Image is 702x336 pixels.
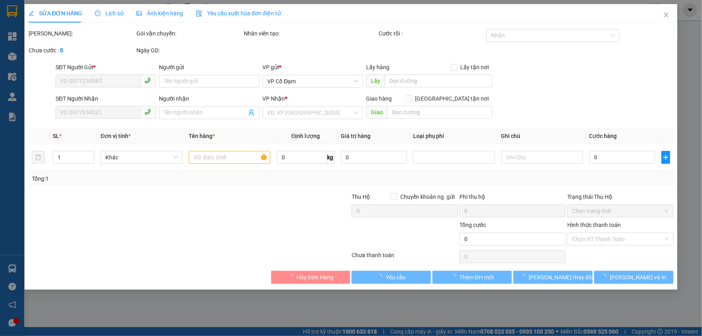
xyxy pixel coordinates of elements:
span: loading [288,274,296,280]
span: picture [136,10,142,16]
span: Tên hàng [189,133,215,139]
span: Chuyển khoản ng. gửi [397,192,458,201]
div: Ngày GD: [136,46,243,55]
button: Close [655,4,677,27]
button: [PERSON_NAME] và In [594,271,673,284]
span: clock-circle [95,10,101,16]
span: loading [520,274,529,280]
span: Giao [366,106,387,119]
label: Hình thức thanh toán [567,222,621,228]
span: SỬA ĐƠN HÀNG [29,10,82,16]
span: VP Nhận [263,95,285,102]
span: kg [327,151,335,164]
div: SĐT Người Nhận [56,94,156,103]
span: Thu Hộ [352,194,370,200]
span: Định lượng [291,133,320,139]
span: Lấy tận nơi [457,63,492,72]
span: loading [377,274,386,280]
button: plus [661,151,670,164]
div: Phí thu hộ [459,192,566,204]
span: Đơn vị tính [101,133,131,139]
div: Cước rồi : [379,29,485,38]
span: Chọn trạng thái [572,205,669,217]
span: Cước hàng [589,133,617,139]
input: Ghi Chú [501,151,583,164]
span: Thêm ĐH mới [459,273,494,282]
span: [GEOGRAPHIC_DATA] tận nơi [412,94,492,103]
span: VP Cổ Đạm [268,75,358,87]
div: Chưa cước : [29,46,135,55]
span: Hủy Đơn Hàng [296,273,334,282]
div: Người gửi [159,63,259,72]
div: Người nhận [159,94,259,103]
span: user-add [248,109,255,116]
div: SĐT Người Gửi [56,63,156,72]
span: plus [662,154,670,161]
button: delete [32,151,45,164]
span: Yêu cầu [386,273,406,282]
div: Gói vận chuyển: [136,29,243,38]
button: Hủy Đơn Hàng [271,271,350,284]
div: [PERSON_NAME]: [29,29,135,38]
button: [PERSON_NAME] thay đổi [513,271,593,284]
input: Dọc đường [385,74,492,87]
span: close [663,12,669,18]
span: loading [451,274,459,280]
span: Lấy [366,74,385,87]
span: Lấy hàng [366,64,389,70]
div: Tổng: 1 [32,174,271,183]
div: Nhân viên tạo: [244,29,377,38]
span: Giá trị hàng [341,133,371,139]
span: [PERSON_NAME] và In [610,273,667,282]
span: phone [144,109,151,115]
div: Chưa thanh toán [351,251,459,265]
span: Yêu cầu xuất hóa đơn điện tử [196,10,281,16]
button: Thêm ĐH mới [432,271,512,284]
input: Dọc đường [387,106,492,119]
span: loading [601,274,610,280]
img: icon [196,10,202,17]
button: Yêu cầu [352,271,431,284]
span: SL [53,133,59,139]
th: Ghi chú [498,128,586,144]
span: Khác [105,151,177,163]
span: Ảnh kiện hàng [136,10,183,16]
b: 0 [60,47,63,54]
span: edit [29,10,34,16]
th: Loại phụ phí [410,128,498,144]
span: phone [144,77,151,84]
span: [PERSON_NAME] thay đổi [529,273,593,282]
input: VD: Bàn, Ghế [189,151,270,164]
span: Lịch sử [95,10,124,16]
span: Giao hàng [366,95,392,102]
span: Tổng cước [459,222,486,228]
div: VP gửi [263,63,363,72]
div: Trạng thái Thu Hộ [567,192,673,201]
